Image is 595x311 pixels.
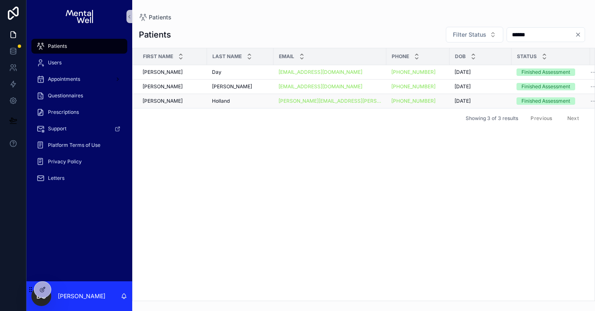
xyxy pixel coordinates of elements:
a: Finished Assessment [516,97,585,105]
span: Support [48,125,67,132]
span: Questionnaires [48,92,83,99]
span: [DATE] [455,83,471,90]
span: Users [48,59,62,66]
span: Filter Status [453,31,486,39]
a: Users [31,55,127,70]
span: [PERSON_NAME] [143,98,183,104]
a: [PHONE_NUMBER] [391,69,445,75]
a: Patients [139,13,171,21]
a: [PERSON_NAME][EMAIL_ADDRESS][PERSON_NAME][DOMAIN_NAME] [278,98,381,104]
div: Finished Assessment [521,97,570,105]
div: Finished Assessment [521,83,570,90]
a: [PERSON_NAME] [212,83,269,90]
a: [EMAIL_ADDRESS][DOMAIN_NAME] [278,69,381,75]
a: [PERSON_NAME] [143,83,202,90]
a: [PERSON_NAME] [143,98,202,104]
a: [EMAIL_ADDRESS][DOMAIN_NAME] [278,69,362,75]
a: [PHONE_NUMBER] [391,98,436,104]
span: Day [212,69,221,75]
button: Select Button [446,27,503,42]
a: [PHONE_NUMBER] [391,83,436,90]
span: [DATE] [455,69,471,75]
span: Phone [392,53,409,60]
img: App logo [66,10,93,23]
span: Prescriptions [48,109,79,115]
a: Holland [212,98,269,104]
a: Finished Assessment [516,68,585,76]
a: [PHONE_NUMBER] [391,98,445,104]
span: [PERSON_NAME] [143,69,183,75]
div: scrollable content [26,33,132,196]
span: Letters [48,175,64,181]
span: Status [517,53,537,60]
span: Holland [212,98,230,104]
span: [PERSON_NAME] [212,83,252,90]
span: Privacy Policy [48,158,82,165]
span: First Name [143,53,173,60]
p: [PERSON_NAME] [58,292,105,300]
h1: Patients [139,29,171,40]
div: Finished Assessment [521,68,570,76]
a: [DATE] [455,98,507,104]
a: Letters [31,171,127,186]
a: Patients [31,39,127,54]
button: Clear [575,31,585,38]
span: Platform Terms of Use [48,142,100,148]
a: Privacy Policy [31,154,127,169]
a: [PHONE_NUMBER] [391,69,436,75]
span: Appointments [48,76,80,82]
a: [DATE] [455,83,507,90]
a: [EMAIL_ADDRESS][DOMAIN_NAME] [278,83,381,90]
a: [EMAIL_ADDRESS][DOMAIN_NAME] [278,83,362,90]
a: Finished Assessment [516,83,585,90]
a: Questionnaires [31,88,127,103]
a: Support [31,121,127,136]
a: [PHONE_NUMBER] [391,83,445,90]
a: Prescriptions [31,105,127,120]
span: Email [279,53,294,60]
span: [DATE] [455,98,471,104]
span: Showing 3 of 3 results [466,115,518,122]
a: [PERSON_NAME] [143,69,202,75]
span: [PERSON_NAME] [143,83,183,90]
span: Patients [149,13,171,21]
span: DOB [455,53,466,60]
a: Day [212,69,269,75]
a: [DATE] [455,69,507,75]
span: Last Name [212,53,242,60]
span: Patients [48,43,67,49]
a: Platform Terms of Use [31,138,127,153]
a: Appointments [31,72,127,87]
